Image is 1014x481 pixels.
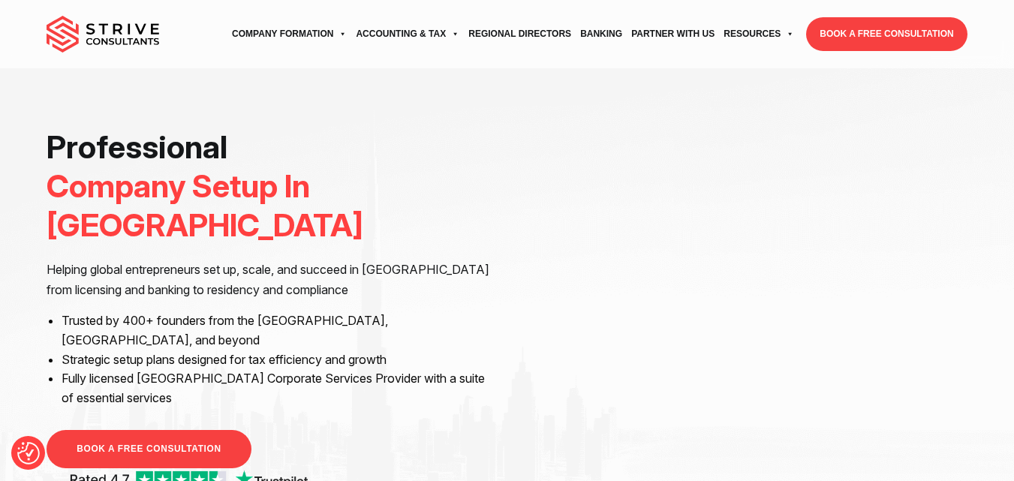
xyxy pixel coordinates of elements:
a: Company Formation [227,14,351,55]
h1: Professional [47,128,495,245]
a: Partner with Us [627,14,719,55]
iframe: <br /> [518,128,967,380]
span: Company Setup In [GEOGRAPHIC_DATA] [47,167,363,244]
a: Regional Directors [464,14,576,55]
img: main-logo.svg [47,16,159,53]
a: Accounting & Tax [351,14,464,55]
a: BOOK A FREE CONSULTATION [806,17,967,51]
li: Fully licensed [GEOGRAPHIC_DATA] Corporate Services Provider with a suite of essential services [62,369,495,407]
li: Strategic setup plans designed for tax efficiency and growth [62,350,495,370]
p: Helping global entrepreneurs set up, scale, and succeed in [GEOGRAPHIC_DATA] from licensing and b... [47,260,495,299]
a: Resources [719,14,799,55]
img: Revisit consent button [17,442,40,464]
a: BOOK A FREE CONSULTATION [47,430,251,468]
button: Consent Preferences [17,442,40,464]
a: Banking [576,14,627,55]
li: Trusted by 400+ founders from the [GEOGRAPHIC_DATA], [GEOGRAPHIC_DATA], and beyond [62,311,495,350]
